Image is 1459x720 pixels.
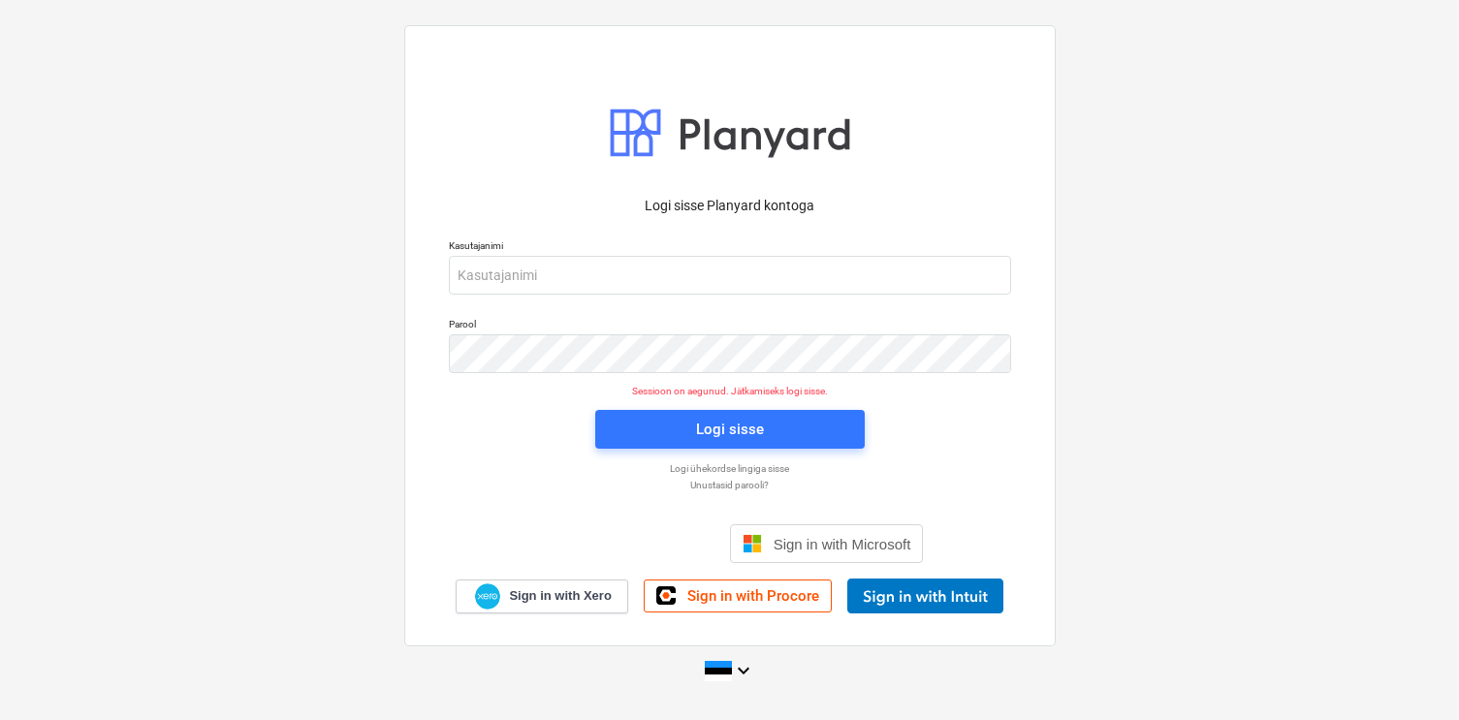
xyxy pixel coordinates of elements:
p: Parool [449,318,1011,334]
p: Kasutajanimi [449,239,1011,256]
div: Logi sisse [696,417,764,442]
a: Sign in with Xero [456,579,628,613]
p: Logi sisse Planyard kontoga [449,196,1011,216]
input: Kasutajanimi [449,256,1011,295]
a: Unustasid parooli? [439,479,1021,491]
img: Xero logo [475,583,500,610]
iframe: Sign in with Google Button [526,522,724,565]
img: Microsoft logo [743,534,762,553]
p: Sessioon on aegunud. Jätkamiseks logi sisse. [437,385,1023,397]
a: Sign in with Procore [644,579,832,612]
span: Sign in with Microsoft [774,536,911,552]
span: Sign in with Xero [509,587,611,605]
i: keyboard_arrow_down [732,659,755,682]
button: Logi sisse [595,410,865,449]
a: Logi ühekordse lingiga sisse [439,462,1021,475]
span: Sign in with Procore [687,587,819,605]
